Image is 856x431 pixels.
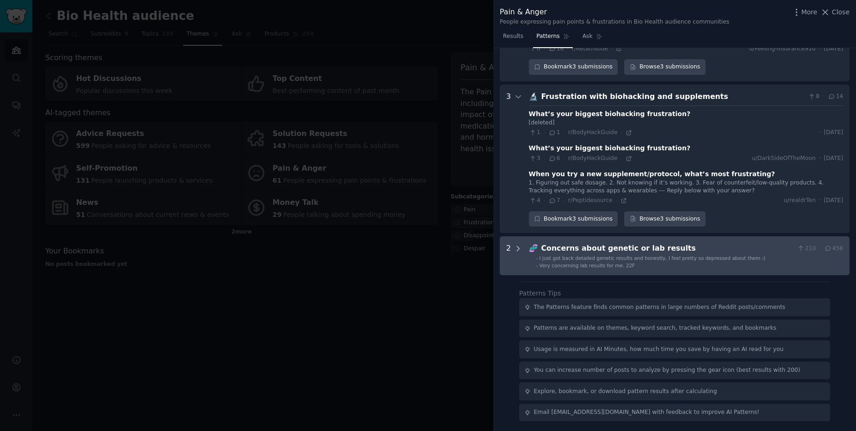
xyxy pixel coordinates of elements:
div: Email [EMAIL_ADDRESS][DOMAIN_NAME] with feedback to improve AI Patterns! [534,408,760,417]
span: [DATE] [824,129,843,137]
button: Close [820,7,850,17]
div: [deleted] [529,119,843,127]
span: r/BodyHackGuide [568,155,618,161]
div: The Patterns feature finds common patterns in large numbers of Reddit posts/comments [534,303,786,312]
div: Bookmark 3 submissions [529,211,618,227]
span: 210 [797,245,816,253]
span: · [611,45,613,52]
span: 14 [828,92,843,101]
span: · [620,129,622,136]
span: [DATE] [824,154,843,163]
div: Explore, bookmark, or download pattern results after calculating [534,388,717,396]
span: Close [832,7,850,17]
a: Browse3 submissions [624,59,705,75]
button: Bookmark3 submissions [529,59,618,75]
span: 0 [529,45,540,53]
span: · [544,197,545,204]
span: · [819,45,821,53]
span: 7 [548,197,560,205]
a: Results [500,29,527,48]
span: · [819,197,821,205]
span: · [819,245,821,253]
span: · [563,129,564,136]
div: - [536,262,538,269]
a: Patterns [533,29,572,48]
span: u/Feeling-Insurance910 [749,45,816,53]
a: Browse3 submissions [624,211,705,227]
button: More [792,7,818,17]
div: What’s your biggest biohacking frustration? [529,143,690,153]
span: u/Dark5ideOfTheMoon [752,154,816,163]
span: More [801,7,818,17]
span: r/Peptidesource [568,197,613,203]
div: Frustration with biohacking and supplements [541,91,805,103]
a: Ask [579,29,606,48]
span: Ask [583,32,593,41]
div: Patterns are available on themes, keyword search, tracked keywords, and bookmarks [534,324,776,332]
span: · [615,197,617,204]
span: · [544,155,545,162]
span: I just got back detailed genetic results and honestly, I feel pretty so depressed about them :( [540,255,766,261]
span: 3 [529,154,540,163]
span: · [823,92,825,101]
div: 1. Figuring out safe dosage. 2. Not knowing if it’s working. 3. Fear of counterfeit/low-quality p... [529,179,843,195]
span: 🔬 [529,92,538,101]
div: You can increase number of posts to analyze by pressing the gear icon (best results with 200) [534,366,800,375]
span: [DATE] [824,45,843,53]
span: Very concerning lab results for me. 22F [540,263,635,268]
div: Usage is measured in AI Minutes, how much time you save by having an AI read for you [534,345,784,354]
div: People expressing pain points & frustrations in Bio Health audience communities [500,18,729,26]
label: Patterns Tips [519,289,561,297]
div: 2 [506,243,511,269]
div: Concerns about genetic or lab results [541,243,794,254]
span: 1 [529,129,540,137]
span: · [563,155,564,162]
span: · [544,45,545,52]
span: 16 [548,45,564,53]
span: r/Retatrutide [572,45,608,52]
div: What’s your biggest biohacking frustration? [529,109,690,119]
span: 6 [548,154,560,163]
span: · [819,154,821,163]
span: Patterns [536,32,559,41]
span: 🧬 [529,244,538,252]
span: · [567,45,568,52]
div: - [536,255,538,261]
span: u/realdrTen [784,197,816,205]
span: Results [503,32,523,41]
div: When you try a new supplement/protocol, what’s most frustrating? [529,169,775,179]
span: 456 [824,245,843,253]
span: r/BodyHackGuide [568,129,618,135]
div: Pain & Anger [500,6,729,18]
span: [DATE] [824,197,843,205]
span: 1 [548,129,560,137]
button: Bookmark3 submissions [529,211,618,227]
span: · [620,155,622,162]
span: 4 [529,197,540,205]
span: · [544,129,545,136]
div: Bookmark 3 submissions [529,59,618,75]
span: · [563,197,564,204]
span: 8 [808,92,819,101]
div: 3 [506,91,511,227]
span: · [819,129,821,137]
